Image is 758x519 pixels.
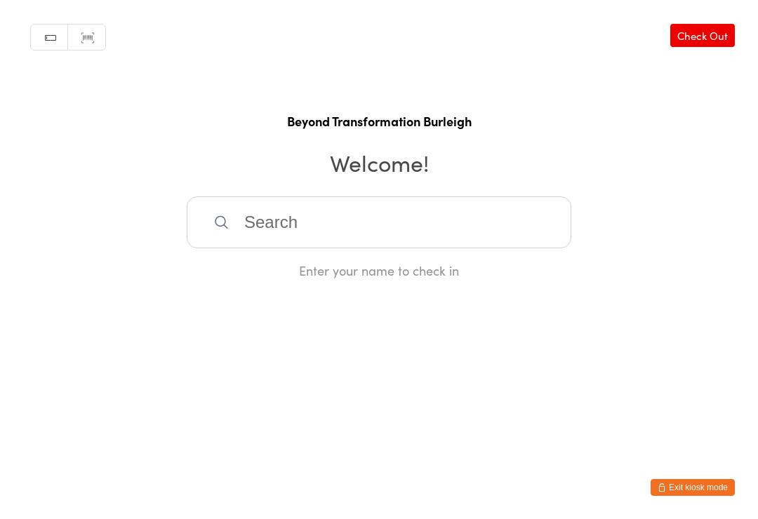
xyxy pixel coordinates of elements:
[14,112,744,130] h1: Beyond Transformation Burleigh
[670,24,735,47] a: Check Out
[14,147,744,178] h2: Welcome!
[187,196,571,248] input: Search
[187,262,571,279] div: Enter your name to check in
[651,479,735,496] button: Exit kiosk mode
